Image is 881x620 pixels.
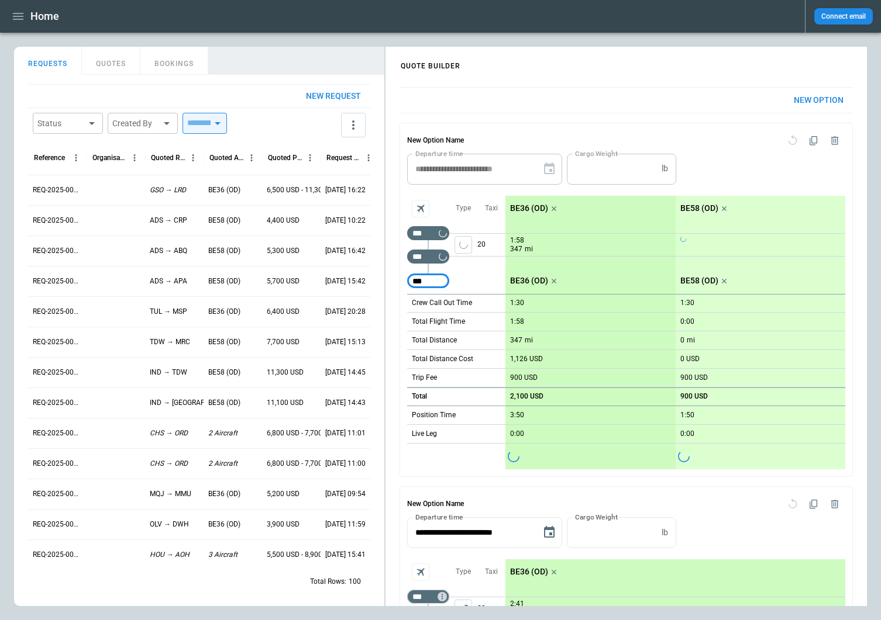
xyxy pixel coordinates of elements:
[407,130,464,151] h6: New Option Name
[208,276,240,286] p: BE58 (OD)
[510,392,543,401] p: 2,100 USD
[267,550,338,560] p: 5,500 USD - 8,900 USD
[33,550,82,560] p: REQ-2025-000239
[412,298,472,308] p: Crew Call Out Time
[325,428,366,438] p: [DATE] 11:01
[267,337,300,347] p: 7,700 USD
[687,335,695,345] p: mi
[150,428,188,438] p: CHS → ORD
[150,550,190,560] p: HOU → AOH
[267,519,300,529] p: 3,900 USD
[814,8,873,25] button: Connect email
[208,428,238,438] p: 2 Aircraft
[33,216,82,226] p: REQ-2025-000250
[208,246,240,256] p: BE58 (OD)
[30,9,59,23] h1: Home
[510,244,522,254] p: 347
[510,600,524,608] p: 2:41
[33,459,82,469] p: REQ-2025-000242
[538,521,561,544] button: Choose date, selected date is Aug 11, 2025
[267,489,300,499] p: 5,200 USD
[208,459,238,469] p: 2 Aircraft
[325,489,366,499] p: [DATE] 09:54
[525,335,533,345] p: mi
[14,47,82,75] button: REQUESTS
[244,150,259,165] button: Quoted Aircraft column menu
[297,85,370,108] button: New request
[267,428,338,438] p: 6,800 USD - 7,700 USD
[150,307,187,317] p: TUL → MSP
[33,519,82,529] p: REQ-2025-000240
[680,276,718,286] p: BE58 (OD)
[310,577,346,587] p: Total Rows:
[208,550,238,560] p: 3 Aircraft
[140,47,208,75] button: BOOKINGS
[412,335,457,345] p: Total Distance
[387,50,474,76] h4: QUOTE BUILDER
[510,317,524,326] p: 1:58
[485,567,498,577] p: Taxi
[267,307,300,317] p: 6,400 USD
[33,276,82,286] p: REQ-2025-000248
[510,276,548,286] p: BE36 (OD)
[150,185,186,195] p: GSO → LRD
[267,368,304,377] p: 11,300 USD
[325,459,366,469] p: [DATE] 11:00
[325,307,366,317] p: [DATE] 20:28
[150,337,190,347] p: TDW → MRC
[37,117,84,129] div: Status
[412,373,437,383] p: Trip Fee
[34,154,65,162] div: Reference
[208,216,240,226] p: BE58 (OD)
[782,494,803,515] span: Reset quote option
[412,200,429,217] span: Aircraft selection
[412,393,427,400] h6: Total
[456,203,471,213] p: Type
[33,489,82,499] p: REQ-2025-000241
[784,88,853,113] button: New Option
[415,512,463,522] label: Departure time
[267,185,342,195] p: 6,500 USD - 11,300 USD
[510,299,524,307] p: 1:30
[407,226,449,240] div: Too short
[267,276,300,286] p: 5,700 USD
[575,512,618,522] label: Cargo Weight
[803,130,824,151] span: Duplicate quote option
[150,519,189,529] p: OLV → DWH
[267,246,300,256] p: 5,300 USD
[803,494,824,515] span: Duplicate quote option
[92,154,127,162] div: Organisation
[485,203,498,213] p: Taxi
[185,150,201,165] button: Quoted Route column menu
[33,307,82,317] p: REQ-2025-000247
[325,185,366,195] p: [DATE] 16:22
[341,113,366,137] button: more
[150,276,187,286] p: ADS → APA
[455,236,472,254] span: Type of sector
[208,307,240,317] p: BE36 (OD)
[325,276,366,286] p: [DATE] 15:42
[407,274,449,288] div: Too short
[510,336,522,345] p: 347
[680,299,694,307] p: 1:30
[407,590,449,604] div: Not found
[680,430,694,438] p: 0:00
[82,47,140,75] button: QUOTES
[33,368,82,377] p: REQ-2025-000245
[208,368,240,377] p: BE58 (OD)
[510,430,524,438] p: 0:00
[33,337,82,347] p: REQ-2025-000246
[412,410,456,420] p: Position Time
[208,489,240,499] p: BE36 (OD)
[782,130,803,151] span: Reset quote option
[824,494,845,515] span: Delete quote option
[150,216,187,226] p: ADS → CRP
[208,398,240,408] p: BE58 (OD)
[325,550,366,560] p: [DATE] 15:41
[267,216,300,226] p: 4,400 USD
[150,459,188,469] p: CHS → ORD
[510,373,538,382] p: 900 USD
[33,246,82,256] p: REQ-2025-000249
[208,185,240,195] p: BE36 (OD)
[415,148,463,158] label: Departure time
